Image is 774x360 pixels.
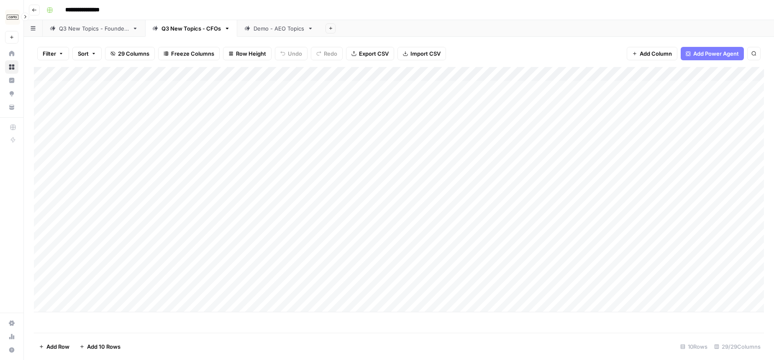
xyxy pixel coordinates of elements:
[43,20,145,37] a: Q3 New Topics - Founders
[46,342,69,351] span: Add Row
[288,49,302,58] span: Undo
[693,49,739,58] span: Add Power Agent
[43,49,56,58] span: Filter
[5,47,18,60] a: Home
[275,47,308,60] button: Undo
[711,340,764,353] div: 29/29 Columns
[37,47,69,60] button: Filter
[171,49,214,58] span: Freeze Columns
[5,10,20,25] img: Carta Logo
[5,330,18,343] a: Usage
[5,74,18,87] a: Insights
[324,49,337,58] span: Redo
[359,49,389,58] span: Export CSV
[5,100,18,114] a: Your Data
[677,340,711,353] div: 10 Rows
[346,47,394,60] button: Export CSV
[161,24,221,33] div: Q3 New Topics - CFOs
[311,47,343,60] button: Redo
[72,47,102,60] button: Sort
[74,340,126,353] button: Add 10 Rows
[640,49,672,58] span: Add Column
[5,316,18,330] a: Settings
[78,49,89,58] span: Sort
[627,47,677,60] button: Add Column
[237,20,320,37] a: Demo - AEO Topics
[410,49,441,58] span: Import CSV
[118,49,149,58] span: 29 Columns
[5,343,18,357] button: Help + Support
[223,47,272,60] button: Row Height
[254,24,304,33] div: Demo - AEO Topics
[397,47,446,60] button: Import CSV
[236,49,266,58] span: Row Height
[87,342,120,351] span: Add 10 Rows
[5,7,18,28] button: Workspace: Carta
[681,47,744,60] button: Add Power Agent
[5,60,18,74] a: Browse
[5,87,18,100] a: Opportunities
[105,47,155,60] button: 29 Columns
[145,20,237,37] a: Q3 New Topics - CFOs
[59,24,129,33] div: Q3 New Topics - Founders
[34,340,74,353] button: Add Row
[158,47,220,60] button: Freeze Columns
